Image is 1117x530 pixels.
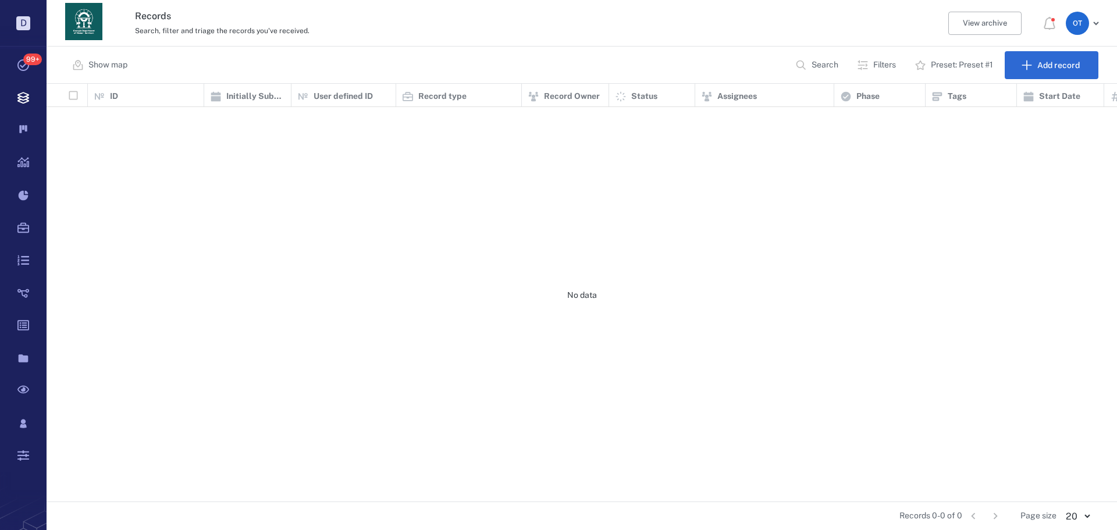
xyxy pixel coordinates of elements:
span: Records 0-0 of 0 [899,510,962,522]
p: Preset: Preset #1 [931,59,993,71]
button: Add record [1005,51,1098,79]
button: Filters [850,51,905,79]
p: Record Owner [544,91,600,102]
div: 20 [1056,510,1098,523]
p: Tags [948,91,966,102]
p: Show map [88,59,127,71]
p: Start Date [1039,91,1080,102]
p: Assignees [717,91,757,102]
span: Search, filter and triage the records you've received. [135,27,310,35]
div: O T [1066,12,1089,35]
p: ID [110,91,118,102]
img: Georgia Department of Human Services logo [65,3,102,40]
button: View archive [948,12,1022,35]
span: 99+ [23,54,42,65]
p: D [16,16,30,30]
a: Go home [65,3,102,44]
p: Initially Submitted Date [226,91,285,102]
button: OT [1066,12,1103,35]
nav: pagination navigation [962,507,1006,525]
p: Record type [418,91,467,102]
p: Filters [873,59,896,71]
button: Search [788,51,848,79]
p: User defined ID [314,91,373,102]
p: Phase [856,91,880,102]
p: Search [812,59,838,71]
p: Status [631,91,657,102]
button: Preset: Preset #1 [908,51,1002,79]
span: Page size [1020,510,1056,522]
button: Show map [65,51,137,79]
h3: Records [135,9,769,23]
